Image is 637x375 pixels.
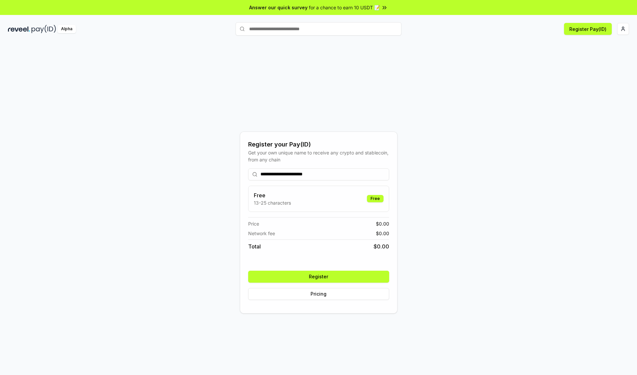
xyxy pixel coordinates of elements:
[309,4,380,11] span: for a chance to earn 10 USDT 📝
[367,195,384,202] div: Free
[248,242,261,250] span: Total
[248,271,389,283] button: Register
[376,220,389,227] span: $ 0.00
[248,140,389,149] div: Register your Pay(ID)
[374,242,389,250] span: $ 0.00
[248,220,259,227] span: Price
[32,25,56,33] img: pay_id
[248,230,275,237] span: Network fee
[254,199,291,206] p: 13-25 characters
[248,288,389,300] button: Pricing
[8,25,30,33] img: reveel_dark
[376,230,389,237] span: $ 0.00
[57,25,76,33] div: Alpha
[248,149,389,163] div: Get your own unique name to receive any crypto and stablecoin, from any chain
[254,191,291,199] h3: Free
[249,4,308,11] span: Answer our quick survey
[564,23,612,35] button: Register Pay(ID)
